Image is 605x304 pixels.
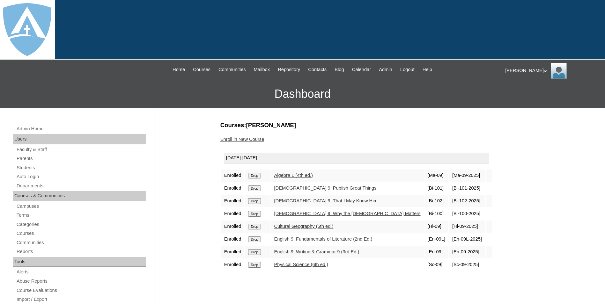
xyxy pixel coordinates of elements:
a: Students [16,164,146,172]
input: Drop [248,198,261,204]
a: Communities [215,66,249,73]
td: [Hi-09] [424,221,448,233]
span: Contacts [308,66,327,73]
a: Admin Home [16,125,146,133]
a: Categories [16,221,146,228]
a: Mailbox [251,66,273,73]
a: Home [169,66,188,73]
td: [En-09-2025] [449,246,485,258]
a: Admin [376,66,395,73]
a: English 9: Fundamentals of Literature (2nd Ed.) [274,236,373,242]
a: English 9: Writing & Grammar 9 (3rd Ed.) [274,249,359,254]
a: Campuses [16,202,146,210]
a: Logout [397,66,418,73]
span: Home [173,66,185,73]
td: [Ma-09] [424,170,448,182]
a: [DEMOGRAPHIC_DATA] 9: Publish Great Things [274,185,377,191]
td: [Hi-09-2025] [449,221,485,233]
td: [Bi-102] [424,195,448,207]
td: Enrolled [221,208,245,220]
a: Communities [16,239,146,247]
td: Enrolled [221,170,245,182]
input: Drop [248,173,261,178]
a: Alerts [16,268,146,276]
a: Algebra 1 (4th ed.) [274,173,313,178]
a: [DEMOGRAPHIC_DATA] 9: Why the [DEMOGRAPHIC_DATA] Matters [274,211,421,216]
a: Calendar [349,66,374,73]
a: Blog [331,66,347,73]
a: Courses [190,66,214,73]
span: Calendar [352,66,371,73]
td: Enrolled [221,233,245,245]
td: [En-09L-2025] [449,233,485,245]
td: Enrolled [221,221,245,233]
a: Repository [275,66,303,73]
a: Departments [16,182,146,190]
a: Cultural Geography (5th ed.) [274,224,334,229]
h3: Courses:[PERSON_NAME] [220,121,536,129]
a: Parents [16,155,146,163]
td: [Sc-09-2025] [449,259,485,271]
a: Physical Science (6th ed.) [274,262,328,267]
td: [En-09L] [424,233,448,245]
td: [Bi-102-2025] [449,195,485,207]
td: Enrolled [221,246,245,258]
td: [Ma-09-2025] [449,170,485,182]
div: [DATE]-[DATE] [224,153,489,163]
a: Auto Login [16,173,146,181]
a: Faculty & Staff [16,146,146,154]
span: Repository [278,66,300,73]
td: [Bi-100-2025] [449,208,485,220]
div: Users [13,134,146,144]
input: Drop [248,185,261,191]
a: Enroll in New Course [220,137,264,142]
td: [Bi-101] [424,182,448,194]
a: Import / Export [16,295,146,303]
td: Enrolled [221,259,245,271]
input: Drop [248,262,261,268]
input: Drop [248,211,261,217]
a: Terms [16,211,146,219]
span: Courses [193,66,210,73]
h3: Dashboard [3,80,602,108]
div: Tools [13,257,146,267]
span: Blog [335,66,344,73]
a: Course Evaluations [16,286,146,294]
td: Enrolled [221,195,245,207]
span: Help [423,66,432,73]
img: logo-white.png [3,3,51,56]
td: Enrolled [221,182,245,194]
input: Drop [248,224,261,229]
div: [PERSON_NAME] [505,63,599,79]
span: Communities [218,66,246,73]
td: [Bi-100] [424,208,448,220]
td: [Sc-09] [424,259,448,271]
input: Drop [248,236,261,242]
span: Admin [379,66,392,73]
img: Karen Lawton [551,63,567,79]
a: [DEMOGRAPHIC_DATA] 9: That I May Know Him [274,198,378,203]
td: [En-09] [424,246,448,258]
a: Help [419,66,435,73]
input: Drop [248,249,261,255]
a: Abuse Reports [16,277,146,285]
span: Mailbox [254,66,270,73]
div: Courses & Communities [13,191,146,201]
td: [Bi-101-2025] [449,182,485,194]
a: Courses [16,229,146,237]
a: Contacts [305,66,330,73]
span: Logout [400,66,415,73]
a: Reports [16,248,146,256]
